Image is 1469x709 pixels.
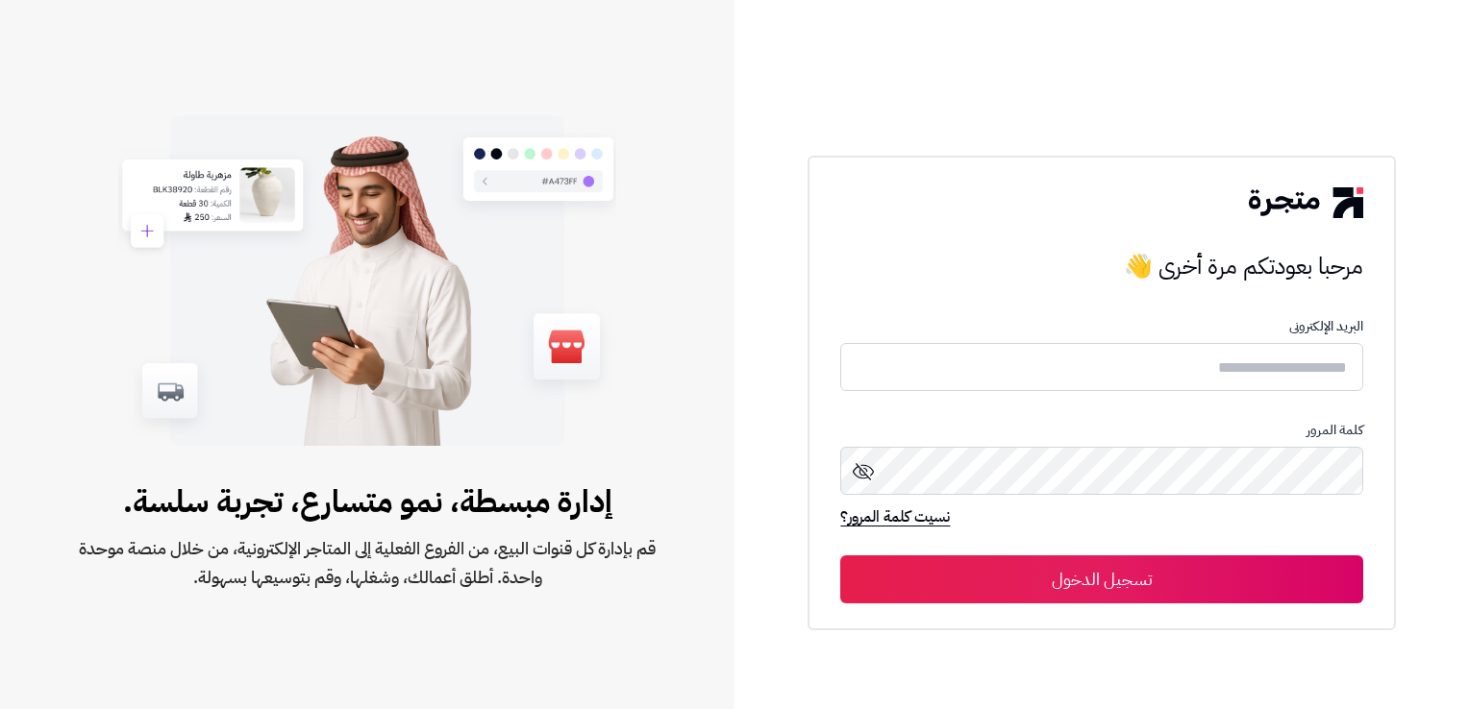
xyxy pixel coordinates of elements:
a: نسيت كلمة المرور؟ [840,505,950,532]
p: البريد الإلكترونى [840,319,1362,334]
p: كلمة المرور [840,423,1362,438]
span: قم بإدارة كل قنوات البيع، من الفروع الفعلية إلى المتاجر الإلكترونية، من خلال منصة موحدة واحدة. أط... [62,534,673,592]
span: إدارة مبسطة، نمو متسارع، تجربة سلسة. [62,478,673,525]
h3: مرحبا بعودتكم مرة أخرى 👋 [840,247,1362,285]
img: logo-2.png [1249,187,1362,218]
button: تسجيل الدخول [840,555,1362,603]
